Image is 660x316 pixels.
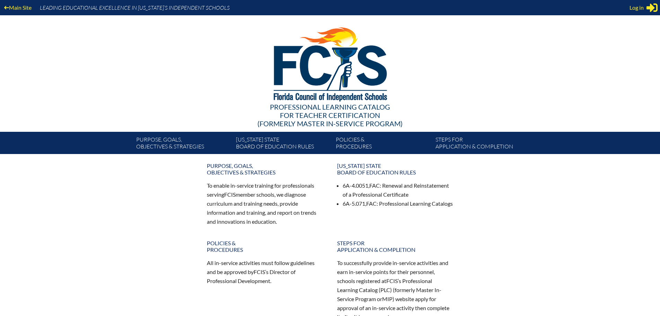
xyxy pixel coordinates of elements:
[258,15,402,110] img: FCISlogo221.eps
[131,103,530,128] div: Professional Learning Catalog (formerly Master In-service Program)
[382,296,393,302] span: MIP
[333,135,433,154] a: Policies &Procedures
[343,199,454,208] li: 6A-5.071, : Professional Learning Catalogs
[630,3,644,12] span: Log in
[1,3,34,12] a: Main Site
[333,237,458,256] a: Steps forapplication & completion
[224,191,236,198] span: FCIS
[207,181,323,226] p: To enable in-service training for professionals serving member schools, we diagnose curriculum an...
[380,287,390,293] span: PLC
[133,135,233,154] a: Purpose, goals,objectives & strategies
[254,268,265,275] span: FCIS
[333,160,458,178] a: [US_STATE] StateBoard of Education rules
[386,277,398,284] span: FCIS
[233,135,333,154] a: [US_STATE] StateBoard of Education rules
[646,2,658,13] svg: Sign in or register
[369,182,380,189] span: FAC
[203,237,327,256] a: Policies &Procedures
[433,135,533,154] a: Steps forapplication & completion
[207,258,323,285] p: All in-service activities must follow guidelines and be approved by ’s Director of Professional D...
[280,111,380,119] span: for Teacher Certification
[366,200,377,207] span: FAC
[203,160,327,178] a: Purpose, goals,objectives & strategies
[343,181,454,199] li: 6A-4.0051, : Renewal and Reinstatement of a Professional Certificate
